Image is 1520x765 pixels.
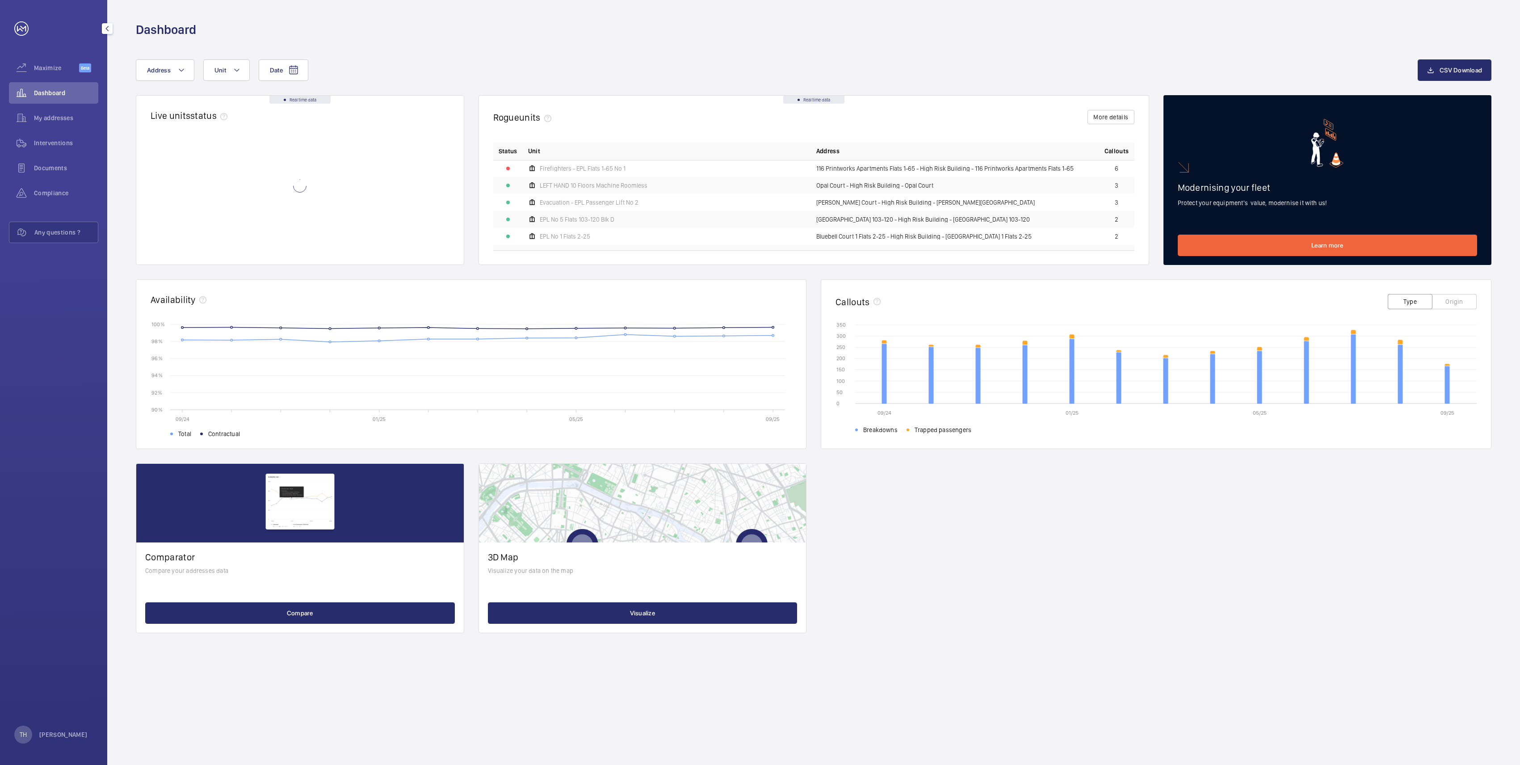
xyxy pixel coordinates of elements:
[915,425,971,434] span: Trapped passengers
[151,406,163,412] text: 90 %
[1115,182,1118,189] span: 3
[836,355,845,361] text: 200
[145,566,455,575] p: Compare your addresses data
[488,551,798,563] h2: 3D Map
[863,425,898,434] span: Breakdowns
[519,112,555,123] span: units
[836,378,845,384] text: 100
[836,344,845,350] text: 250
[1432,294,1477,309] button: Origin
[214,67,226,74] span: Unit
[1115,233,1118,240] span: 2
[176,416,189,422] text: 09/24
[190,110,231,121] span: status
[34,164,98,172] span: Documents
[1178,182,1478,193] h2: Modernising your fleet
[151,338,163,345] text: 98 %
[499,147,517,156] p: Status
[836,366,845,373] text: 150
[1388,294,1432,309] button: Type
[151,355,163,361] text: 96 %
[540,199,638,206] span: Evacuation - EPL Passenger Lift No 2
[151,389,162,395] text: 92 %
[39,730,88,739] p: [PERSON_NAME]
[816,165,1074,172] span: 116 Printworks Apartments Flats 1-65 - High Risk Building - 116 Printworks Apartments Flats 1-65
[540,165,626,172] span: Firefighters - EPL Flats 1-65 No 1
[145,602,455,624] button: Compare
[1066,410,1079,416] text: 01/25
[145,551,455,563] h2: Comparator
[836,400,840,407] text: 0
[34,228,98,237] span: Any questions ?
[1115,165,1118,172] span: 6
[493,112,555,123] h2: Rogue
[488,602,798,624] button: Visualize
[1440,67,1482,74] span: CSV Download
[816,216,1030,223] span: [GEOGRAPHIC_DATA] 103-120 - High Risk Building - [GEOGRAPHIC_DATA] 103-120
[34,189,98,198] span: Compliance
[569,416,583,422] text: 05/25
[34,113,98,122] span: My addresses
[136,59,194,81] button: Address
[836,389,843,395] text: 50
[79,63,91,72] span: Beta
[1115,216,1118,223] span: 2
[269,96,331,104] div: Real time data
[151,110,231,121] h2: Live units
[816,233,1032,240] span: Bluebell Court 1 Flats 2-25 - High Risk Building - [GEOGRAPHIC_DATA] 1 Flats 2-25
[540,182,647,189] span: LEFT HAND 10 Floors Machine Roomless
[836,322,846,328] text: 350
[836,333,846,339] text: 300
[836,296,870,307] h2: Callouts
[373,416,386,422] text: 01/25
[783,96,844,104] div: Real time data
[1253,410,1267,416] text: 05/25
[208,429,240,438] span: Contractual
[488,566,798,575] p: Visualize your data on the map
[1088,110,1134,124] button: More details
[540,233,590,240] span: EPL No 1 Flats 2-25
[270,67,283,74] span: Date
[34,88,98,97] span: Dashboard
[1311,119,1344,168] img: marketing-card.svg
[34,63,79,72] span: Maximize
[816,199,1035,206] span: [PERSON_NAME] Court - High Risk Building - [PERSON_NAME][GEOGRAPHIC_DATA]
[816,182,933,189] span: Opal Court - High Risk Building - Opal Court
[178,429,191,438] span: Total
[766,416,780,422] text: 09/25
[1104,147,1129,156] span: Callouts
[259,59,308,81] button: Date
[1178,235,1478,256] a: Learn more
[1418,59,1491,81] button: CSV Download
[34,139,98,147] span: Interventions
[1440,410,1454,416] text: 09/25
[816,147,840,156] span: Address
[151,372,163,378] text: 94 %
[878,410,891,416] text: 09/24
[528,147,540,156] span: Unit
[151,294,196,305] h2: Availability
[1178,198,1478,207] p: Protect your equipment's value, modernise it with us!
[151,321,165,327] text: 100 %
[540,216,614,223] span: EPL No 5 Flats 103-120 Blk D
[147,67,171,74] span: Address
[203,59,250,81] button: Unit
[136,21,196,38] h1: Dashboard
[1115,199,1118,206] span: 3
[20,730,27,739] p: TH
